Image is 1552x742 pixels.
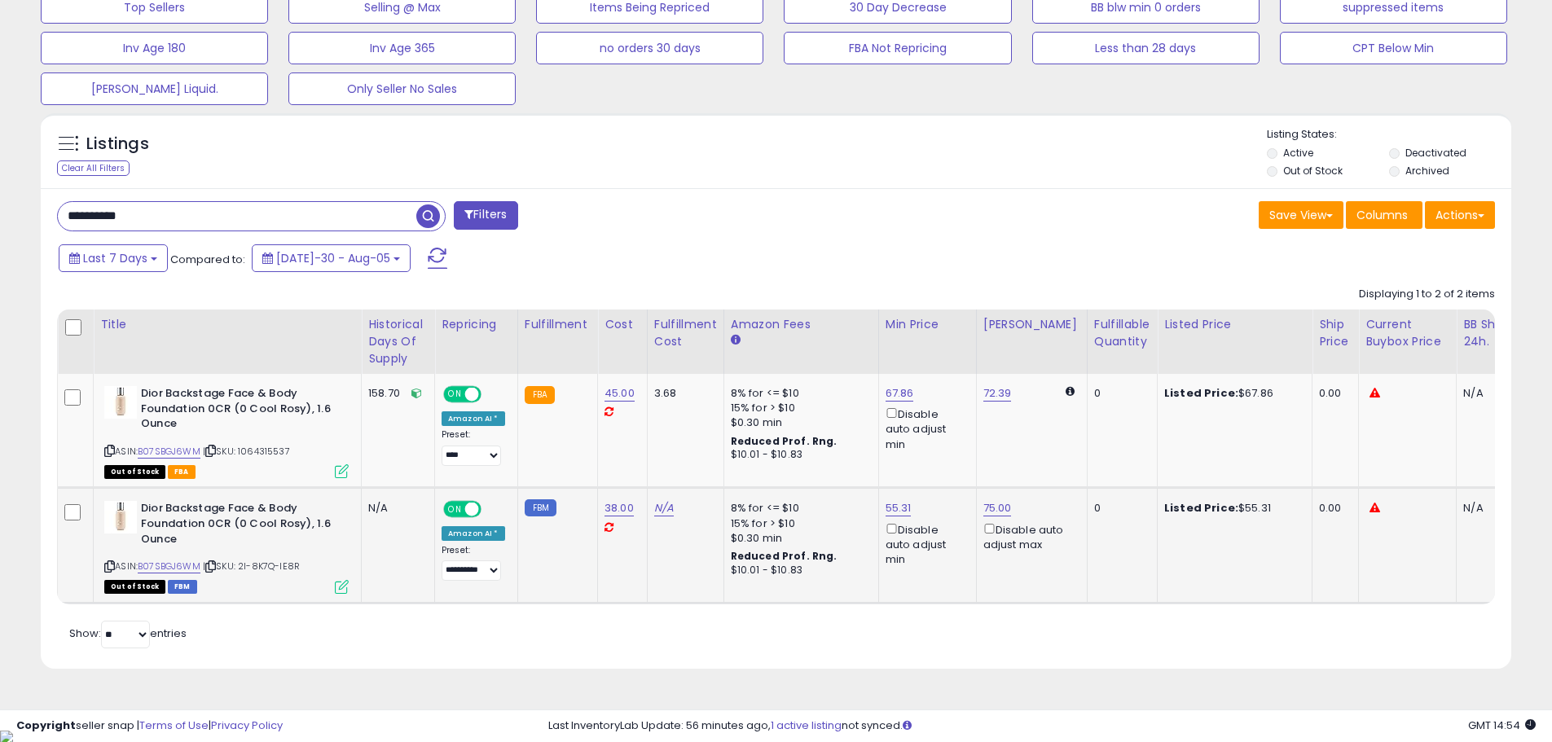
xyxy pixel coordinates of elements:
div: Listed Price [1164,316,1305,333]
span: | SKU: 1064315537 [203,445,290,458]
button: FBA Not Repricing [784,32,1011,64]
div: 8% for <= $10 [731,386,866,401]
div: Amazon Fees [731,316,872,333]
b: Dior Backstage Face & Body Foundation 0CR (0 Cool Rosy), 1.6 Ounce [141,386,339,436]
label: Out of Stock [1283,164,1343,178]
button: Actions [1425,201,1495,229]
button: [DATE]-30 - Aug-05 [252,244,411,272]
span: All listings that are currently out of stock and unavailable for purchase on Amazon [104,465,165,479]
button: CPT Below Min [1280,32,1507,64]
div: Historical Days Of Supply [368,316,428,367]
a: B07SBGJ6WM [138,560,200,573]
button: Less than 28 days [1032,32,1260,64]
button: Last 7 Days [59,244,168,272]
div: Repricing [442,316,511,333]
span: All listings that are currently out of stock and unavailable for purchase on Amazon [104,580,165,594]
div: Disable auto adjust min [886,520,964,568]
div: $67.86 [1164,386,1299,401]
div: Disable auto adjust min [886,405,964,452]
small: FBM [525,499,556,516]
div: 0 [1094,501,1145,516]
div: Preset: [442,429,505,466]
div: 158.70 [368,386,422,401]
div: Amazon AI * [442,526,505,541]
button: no orders 30 days [536,32,763,64]
strong: Copyright [16,718,76,733]
button: Filters [454,201,517,230]
div: Fulfillment Cost [654,316,717,350]
span: ON [445,388,465,402]
span: OFF [479,388,505,402]
div: 0.00 [1319,501,1346,516]
div: 8% for <= $10 [731,501,866,516]
div: Cost [605,316,640,333]
div: Clear All Filters [57,160,130,176]
div: $0.30 min [731,415,866,430]
a: 75.00 [983,500,1012,516]
div: Current Buybox Price [1365,316,1449,350]
b: Listed Price: [1164,500,1238,516]
b: Dior Backstage Face & Body Foundation 0CR (0 Cool Rosy), 1.6 Ounce [141,501,339,551]
small: Amazon Fees. [731,333,741,348]
label: Active [1283,146,1313,160]
a: 72.39 [983,385,1012,402]
div: seller snap | | [16,718,283,734]
a: 45.00 [605,385,635,402]
b: Reduced Prof. Rng. [731,549,838,563]
div: Fulfillable Quantity [1094,316,1150,350]
a: 67.86 [886,385,914,402]
div: 15% for > $10 [731,516,866,531]
div: $0.30 min [731,531,866,546]
span: Compared to: [170,252,245,267]
div: $55.31 [1164,501,1299,516]
div: [PERSON_NAME] [983,316,1080,333]
a: Terms of Use [139,718,209,733]
div: 15% for > $10 [731,401,866,415]
div: Preset: [442,545,505,582]
span: OFF [479,503,505,516]
div: N/A [1463,501,1517,516]
div: BB Share 24h. [1463,316,1523,350]
button: [PERSON_NAME] Liquid. [41,72,268,105]
img: 21w-whATnWL._SL40_.jpg [104,501,137,533]
span: Show: entries [69,626,187,641]
div: Fulfillment [525,316,591,333]
button: Columns [1346,201,1422,229]
a: B07SBGJ6WM [138,445,200,459]
button: Inv Age 180 [41,32,268,64]
div: Disable auto adjust max [983,520,1075,552]
a: N/A [654,500,674,516]
div: Min Price [886,316,969,333]
div: Last InventoryLab Update: 56 minutes ago, not synced. [548,718,1536,734]
div: 0.00 [1319,386,1346,401]
div: $10.01 - $10.83 [731,564,866,577]
div: Title [100,316,354,333]
h5: Listings [86,133,149,156]
button: Only Seller No Sales [288,72,516,105]
div: 0 [1094,386,1145,401]
img: 21w-whATnWL._SL40_.jpg [104,386,137,419]
div: N/A [368,501,422,516]
div: Displaying 1 to 2 of 2 items [1359,287,1495,302]
div: Amazon AI * [442,411,505,426]
a: 1 active listing [771,718,842,733]
div: N/A [1463,386,1517,401]
div: 3.68 [654,386,711,401]
div: ASIN: [104,501,349,591]
b: Reduced Prof. Rng. [731,434,838,448]
div: $10.01 - $10.83 [731,448,866,462]
button: Inv Age 365 [288,32,516,64]
b: Listed Price: [1164,385,1238,401]
span: Columns [1356,207,1408,223]
span: | SKU: 2I-8K7Q-IE8R [203,560,300,573]
span: ON [445,503,465,516]
span: FBM [168,580,197,594]
span: FBA [168,465,196,479]
a: 38.00 [605,500,634,516]
label: Deactivated [1405,146,1466,160]
label: Archived [1405,164,1449,178]
span: 2025-08-13 14:54 GMT [1468,718,1536,733]
button: Save View [1259,201,1343,229]
span: Last 7 Days [83,250,147,266]
p: Listing States: [1267,127,1511,143]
